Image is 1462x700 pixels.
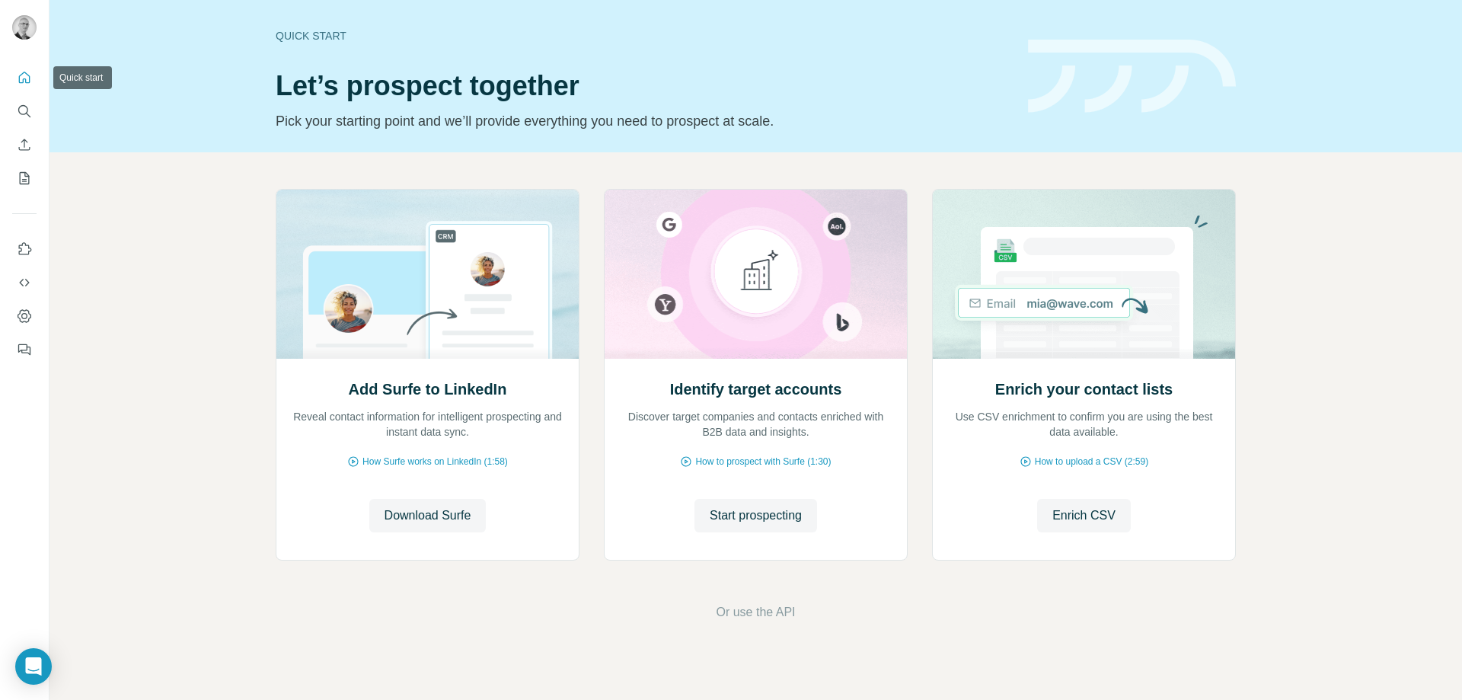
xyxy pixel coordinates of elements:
[716,603,795,622] button: Or use the API
[932,190,1236,359] img: Enrich your contact lists
[1037,499,1131,532] button: Enrich CSV
[604,190,908,359] img: Identify target accounts
[276,28,1010,43] div: Quick start
[369,499,487,532] button: Download Surfe
[12,235,37,263] button: Use Surfe on LinkedIn
[620,409,892,439] p: Discover target companies and contacts enriched with B2B data and insights.
[276,190,579,359] img: Add Surfe to LinkedIn
[1052,507,1116,525] span: Enrich CSV
[1028,40,1236,113] img: banner
[710,507,802,525] span: Start prospecting
[15,648,52,685] div: Open Intercom Messenger
[276,71,1010,101] h1: Let’s prospect together
[12,302,37,330] button: Dashboard
[276,110,1010,132] p: Pick your starting point and we’ll provide everything you need to prospect at scale.
[695,455,831,468] span: How to prospect with Surfe (1:30)
[12,64,37,91] button: Quick start
[12,131,37,158] button: Enrich CSV
[12,165,37,192] button: My lists
[1035,455,1148,468] span: How to upload a CSV (2:59)
[670,379,842,400] h2: Identify target accounts
[948,409,1220,439] p: Use CSV enrichment to confirm you are using the best data available.
[362,455,508,468] span: How Surfe works on LinkedIn (1:58)
[12,269,37,296] button: Use Surfe API
[12,97,37,125] button: Search
[12,15,37,40] img: Avatar
[385,507,471,525] span: Download Surfe
[349,379,507,400] h2: Add Surfe to LinkedIn
[292,409,563,439] p: Reveal contact information for intelligent prospecting and instant data sync.
[12,336,37,363] button: Feedback
[694,499,817,532] button: Start prospecting
[995,379,1173,400] h2: Enrich your contact lists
